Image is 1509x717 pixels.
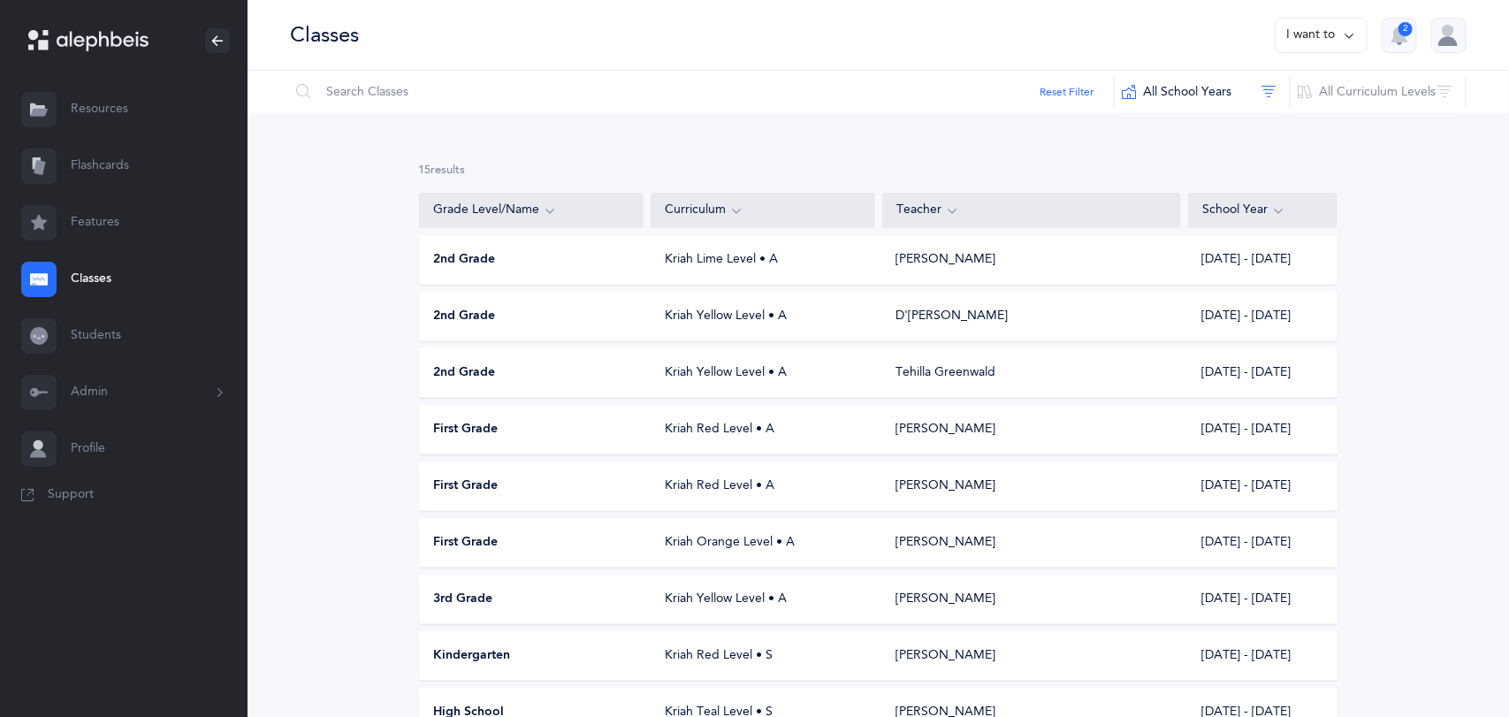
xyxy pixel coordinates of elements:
[896,251,996,269] div: [PERSON_NAME]
[434,591,493,608] span: 3rd Grade
[651,308,875,325] div: Kriah Yellow Level • A
[1187,534,1337,552] div: [DATE] - [DATE]
[48,486,94,504] span: Support
[896,421,996,439] div: [PERSON_NAME]
[651,534,875,552] div: Kriah Orange Level • A
[896,364,996,382] div: Tehilla Greenwald
[1187,308,1337,325] div: [DATE] - [DATE]
[1187,647,1337,665] div: [DATE] - [DATE]
[897,201,1166,220] div: Teacher
[896,534,996,552] div: [PERSON_NAME]
[431,164,466,176] span: results
[896,591,996,608] div: [PERSON_NAME]
[434,647,511,665] span: Kindergarten
[1040,84,1094,100] button: Reset Filter
[896,308,1009,325] div: D'[PERSON_NAME]
[896,647,996,665] div: [PERSON_NAME]
[419,163,1338,179] div: 15
[1398,22,1413,36] div: 2
[651,251,875,269] div: Kriah Lime Level • A
[1187,477,1337,495] div: [DATE] - [DATE]
[651,477,875,495] div: Kriah Red Level • A
[1275,18,1368,53] button: I want to
[434,364,496,382] span: 2nd Grade
[434,421,499,439] span: First Grade
[434,308,496,325] span: 2nd Grade
[1290,71,1467,113] button: All Curriculum Levels
[434,477,499,495] span: First Grade
[1382,18,1417,53] button: 2
[289,71,1115,113] input: Search Classes
[434,251,496,269] span: 2nd Grade
[1187,591,1337,608] div: [DATE] - [DATE]
[1203,201,1323,220] div: School Year
[651,364,875,382] div: Kriah Yellow Level • A
[290,20,359,50] div: Classes
[1187,421,1337,439] div: [DATE] - [DATE]
[1114,71,1291,113] button: All School Years
[666,201,860,220] div: Curriculum
[1187,251,1337,269] div: [DATE] - [DATE]
[1187,364,1337,382] div: [DATE] - [DATE]
[651,421,875,439] div: Kriah Red Level • A
[651,647,875,665] div: Kriah Red Level • S
[434,201,629,220] div: Grade Level/Name
[896,477,996,495] div: [PERSON_NAME]
[434,534,499,552] span: First Grade
[651,591,875,608] div: Kriah Yellow Level • A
